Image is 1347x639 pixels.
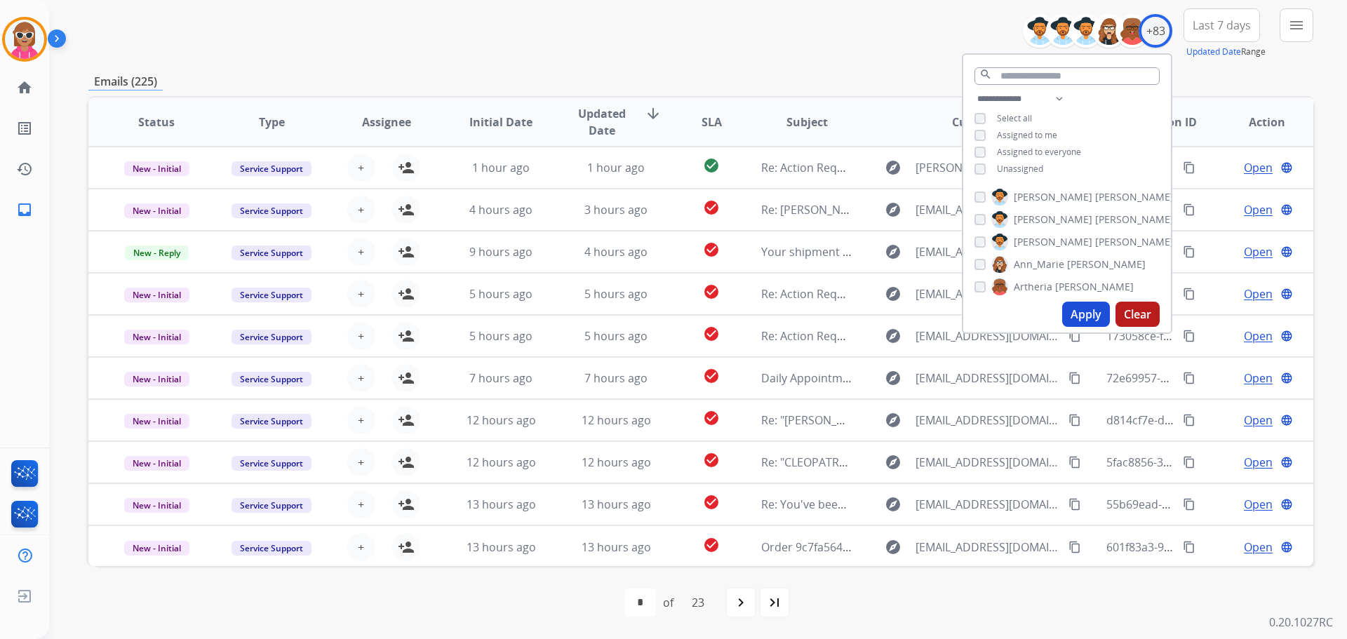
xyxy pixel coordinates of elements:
mat-icon: person_add [398,454,415,471]
span: + [358,328,364,344]
mat-icon: explore [885,159,902,176]
span: New - Initial [124,541,189,556]
span: Subject [786,114,828,130]
mat-icon: language [1280,541,1293,553]
span: Re: Action Required: You've been assigned a new service order: a76cbe0a-6447-4331-956d-6f8670c29329 [761,286,1311,302]
mat-icon: check_circle [703,410,720,426]
span: Open [1244,201,1273,218]
mat-icon: person_add [398,412,415,429]
button: + [347,238,375,266]
mat-icon: check_circle [703,241,720,258]
mat-icon: check_circle [703,157,720,174]
mat-icon: content_copy [1183,330,1195,342]
span: Re: You've been assigned a new service order: cd380979-f2dc-4ccd-baf9-d25e2a5d9f6d [761,497,1217,512]
span: Re: [PERSON_NAME] has been shipped to you for servicing [761,202,1068,217]
mat-icon: check_circle [703,283,720,300]
mat-icon: language [1280,414,1293,426]
button: Clear [1115,302,1160,327]
mat-icon: content_copy [1183,414,1195,426]
span: + [358,159,364,176]
mat-icon: person_add [398,496,415,513]
span: 5 hours ago [584,286,648,302]
span: [EMAIL_ADDRESS][DOMAIN_NAME] [916,243,1060,260]
span: 12 hours ago [467,412,536,428]
span: [EMAIL_ADDRESS][DOMAIN_NAME] [916,539,1060,556]
span: 1 hour ago [472,160,530,175]
button: + [347,490,375,518]
span: Open [1244,159,1273,176]
mat-icon: content_copy [1183,203,1195,216]
span: Service Support [232,203,311,218]
span: Service Support [232,330,311,344]
span: Service Support [232,245,311,260]
mat-icon: language [1280,456,1293,469]
span: 13 hours ago [582,539,651,555]
div: 23 [681,588,716,617]
mat-icon: person_add [398,159,415,176]
mat-icon: check_circle [703,452,720,469]
button: + [347,406,375,434]
mat-icon: inbox [16,201,33,218]
span: Service Support [232,456,311,471]
mat-icon: list_alt [16,120,33,137]
div: of [663,594,673,611]
button: + [347,280,375,308]
button: + [347,322,375,350]
span: New - Initial [124,414,189,429]
span: + [358,285,364,302]
span: Initial Date [469,114,532,130]
span: 12 hours ago [467,455,536,470]
mat-icon: person_add [398,243,415,260]
mat-icon: content_copy [1183,541,1195,553]
mat-icon: explore [885,496,902,513]
button: + [347,364,375,392]
span: SLA [702,114,722,130]
span: d814cf7e-ddca-4c51-83cd-a35d3abdf928 [1106,412,1319,428]
mat-icon: home [16,79,33,96]
mat-icon: content_copy [1183,498,1195,511]
span: Open [1244,328,1273,344]
span: 9 hours ago [469,244,532,260]
span: [PERSON_NAME] [1055,280,1134,294]
span: Open [1244,243,1273,260]
mat-icon: check_circle [703,368,720,384]
mat-icon: navigate_next [732,594,749,611]
span: [PERSON_NAME] [1014,213,1092,227]
span: 55b69ead-de60-4737-8156-e3d94c736c05 [1106,497,1324,512]
button: Last 7 days [1184,8,1260,42]
mat-icon: content_copy [1183,161,1195,174]
span: Updated Date [570,105,634,139]
mat-icon: content_copy [1068,498,1081,511]
span: Assignee [362,114,411,130]
mat-icon: explore [885,370,902,386]
p: 0.20.1027RC [1269,614,1333,631]
span: Assigned to everyone [997,146,1081,158]
mat-icon: explore [885,201,902,218]
span: 5 hours ago [469,328,532,344]
span: 3 hours ago [584,202,648,217]
mat-icon: content_copy [1183,288,1195,300]
span: Open [1244,454,1273,471]
span: Re: Action Required: You've been assigned a new service order: 72e7785e-fbef-4ad2-af04-d445f56b44dd [761,328,1306,344]
span: Service Support [232,372,311,386]
span: 173058ce-f930-44b6-bdd2-2fefae37e11b [1106,328,1317,344]
mat-icon: language [1280,161,1293,174]
span: 1 hour ago [587,160,645,175]
mat-icon: search [979,68,992,81]
span: New - Reply [125,245,189,260]
mat-icon: explore [885,412,902,429]
mat-icon: person_add [398,328,415,344]
p: Emails (225) [88,73,163,90]
button: + [347,196,375,224]
mat-icon: content_copy [1068,330,1081,342]
mat-icon: content_copy [1183,372,1195,384]
mat-icon: language [1280,288,1293,300]
span: + [358,496,364,513]
mat-icon: explore [885,328,902,344]
span: Open [1244,285,1273,302]
mat-icon: person_add [398,539,415,556]
span: New - Initial [124,203,189,218]
mat-icon: language [1280,330,1293,342]
th: Action [1198,97,1313,147]
mat-icon: content_copy [1068,372,1081,384]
